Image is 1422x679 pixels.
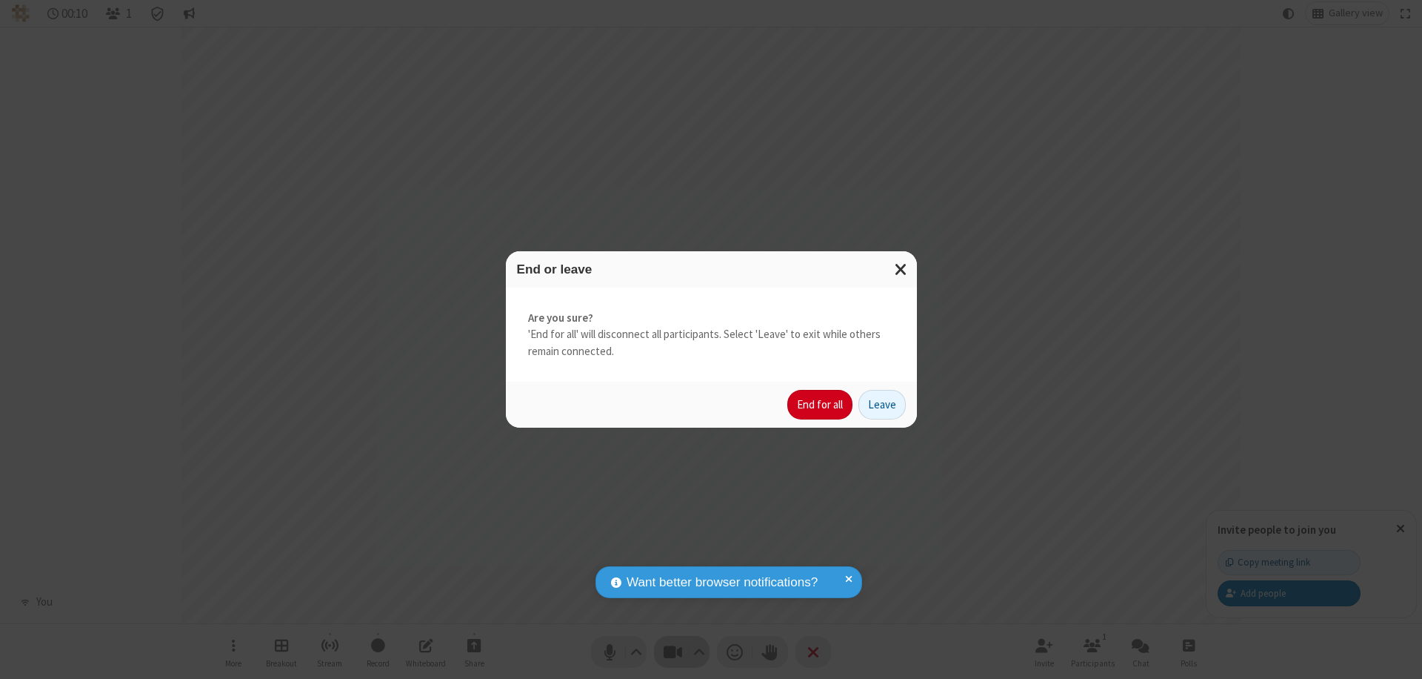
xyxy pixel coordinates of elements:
strong: Are you sure? [528,310,895,327]
button: End for all [787,390,852,420]
span: Want better browser notifications? [627,573,818,592]
button: Leave [858,390,906,420]
div: 'End for all' will disconnect all participants. Select 'Leave' to exit while others remain connec... [506,288,917,382]
h3: End or leave [517,262,906,276]
button: Close modal [886,251,917,288]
